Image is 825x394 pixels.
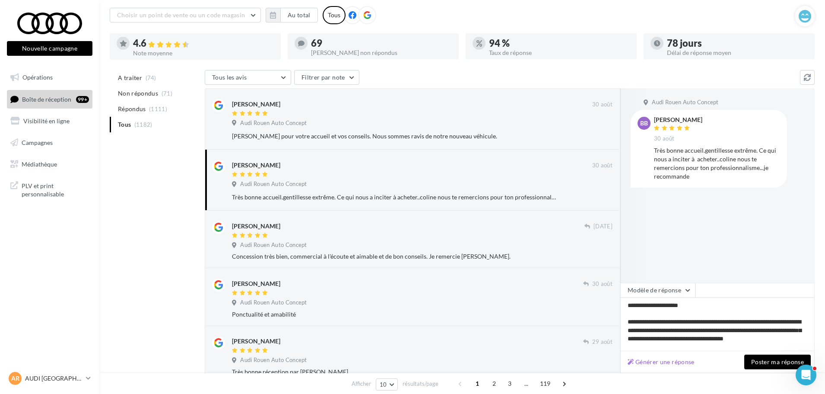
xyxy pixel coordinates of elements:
button: Filtrer par note [294,70,359,85]
span: Opérations [22,74,53,81]
span: ... [520,377,533,391]
button: Au total [280,8,318,22]
p: AUDI [GEOGRAPHIC_DATA] [25,374,82,383]
span: PLV et print personnalisable [22,180,89,199]
span: Répondus [118,105,146,113]
a: Visibilité en ligne [5,112,94,130]
span: 30 août [592,101,612,109]
span: Choisir un point de vente ou un code magasin [117,11,245,19]
span: 2 [487,377,501,391]
a: AR AUDI [GEOGRAPHIC_DATA] [7,370,92,387]
span: 30 août [592,162,612,170]
span: Non répondus [118,89,158,98]
div: Très bonne accueil.gentillesse extrême. Ce qui nous a inciter à acheter..coline nous te remercion... [232,193,556,202]
span: Visibilité en ligne [23,117,70,125]
div: Tous [323,6,346,24]
span: Audi Rouen Auto Concept [240,241,307,249]
button: Choisir un point de vente ou un code magasin [110,8,261,22]
div: [PERSON_NAME] [654,117,702,123]
div: Délai de réponse moyen [667,50,808,56]
div: [PERSON_NAME] [232,279,280,288]
div: Note moyenne [133,50,274,56]
button: 10 [376,378,398,391]
a: Opérations [5,68,94,86]
span: Audi Rouen Auto Concept [240,180,307,188]
span: 119 [536,377,554,391]
span: Médiathèque [22,160,57,167]
span: Audi Rouen Auto Concept [240,356,307,364]
span: Afficher [352,380,371,388]
span: (71) [162,90,172,97]
div: Très bonne accueil.gentillesse extrême. Ce qui nous a inciter à acheter..coline nous te remercion... [654,146,780,181]
button: Poster ma réponse [744,355,811,369]
span: Audi Rouen Auto Concept [240,299,307,307]
span: [DATE] [593,223,612,231]
div: [PERSON_NAME] [232,161,280,170]
div: [PERSON_NAME] [232,100,280,109]
button: Au total [266,8,318,22]
div: [PERSON_NAME] non répondus [311,50,452,56]
span: 1 [470,377,484,391]
button: Tous les avis [205,70,291,85]
a: Boîte de réception99+ [5,90,94,109]
a: Médiathèque [5,155,94,173]
button: Modèle de réponse [620,283,695,298]
div: Très bonne réception par [PERSON_NAME] [232,368,612,376]
span: 30 août [592,280,612,288]
span: Tous les avis [212,74,247,81]
span: A traiter [118,74,142,82]
span: 3 [503,377,517,391]
button: Nouvelle campagne [7,41,92,56]
span: Boîte de réception [22,95,71,103]
div: 69 [311,38,452,48]
div: 78 jours [667,38,808,48]
span: AR [11,374,19,383]
span: (1111) [149,106,167,112]
span: Audi Rouen Auto Concept [240,119,307,127]
div: Taux de réponse [489,50,630,56]
div: [PERSON_NAME] pour votre accueil et vos conseils. Nous sommes ravis de notre nouveau véhicule. [232,132,556,141]
div: Ponctualité et amabilité [232,310,612,319]
iframe: Intercom live chat [796,365,816,385]
span: (74) [146,74,156,81]
span: Audi Rouen Auto Concept [652,99,718,106]
span: bb [640,119,648,128]
span: résultats/page [403,380,438,388]
div: 99+ [76,96,89,103]
span: 29 août [592,338,612,346]
span: 10 [380,381,387,388]
a: Campagnes [5,134,94,152]
div: [PERSON_NAME] [232,222,280,231]
span: Campagnes [22,139,53,146]
button: Générer une réponse [624,357,698,367]
div: Concession très bien, commercial à l'écoute et aimable et de bon conseils. Je remercie [PERSON_NA... [232,252,612,261]
div: 4.6 [133,38,274,48]
span: 30 août [654,135,674,143]
div: 94 % [489,38,630,48]
div: [PERSON_NAME] [232,337,280,346]
a: PLV et print personnalisable [5,176,94,202]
